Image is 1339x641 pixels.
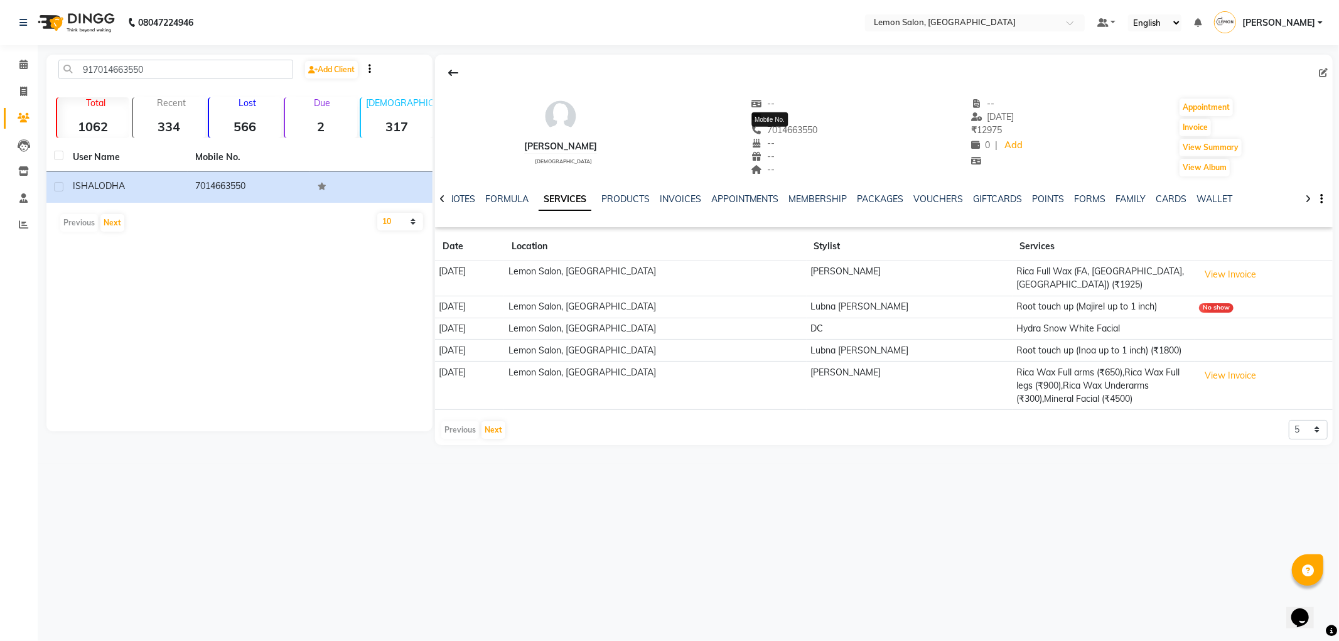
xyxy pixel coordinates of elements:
strong: 317 [361,119,433,134]
th: Stylist [807,232,1013,261]
strong: 1062 [57,119,129,134]
span: -- [751,137,775,149]
button: View Invoice [1199,265,1262,284]
span: 0 [971,139,990,151]
td: Root touch up (Inoa up to 1 inch) (₹1800) [1013,340,1195,362]
span: 12975 [971,124,1002,136]
td: [PERSON_NAME] [807,261,1013,296]
button: Next [100,214,124,232]
strong: 334 [133,119,205,134]
td: Lemon Salon, [GEOGRAPHIC_DATA] [504,296,806,318]
a: MEMBERSHIP [789,193,847,205]
span: -- [751,98,775,109]
span: [PERSON_NAME] [1242,16,1315,30]
p: Lost [214,97,281,109]
td: Rica Full Wax (FA, [GEOGRAPHIC_DATA], [GEOGRAPHIC_DATA]) (₹1925) [1013,261,1195,296]
img: Jenny Shah [1214,11,1236,33]
button: View Summary [1180,139,1242,156]
div: Back to Client [440,61,466,85]
a: FORMS [1075,193,1106,205]
button: Appointment [1180,99,1233,116]
span: [DEMOGRAPHIC_DATA] [535,158,592,164]
div: No show [1199,303,1234,313]
span: -- [971,98,995,109]
td: [PERSON_NAME] [807,362,1013,410]
a: NOTES [447,193,475,205]
span: ISHA [73,180,94,191]
th: User Name [65,143,188,172]
button: Next [481,421,505,439]
th: Location [504,232,806,261]
td: Root touch up (Majirel up to 1 inch) [1013,296,1195,318]
a: APPOINTMENTS [711,193,779,205]
b: 08047224946 [138,5,193,40]
strong: 566 [209,119,281,134]
td: [DATE] [435,261,505,296]
span: [DATE] [971,111,1014,122]
td: Rica Wax Full arms (₹650),Rica Wax Full legs (₹900),Rica Wax Underarms (₹300),Mineral Facial (₹4500) [1013,362,1195,410]
td: Lemon Salon, [GEOGRAPHIC_DATA] [504,340,806,362]
a: CARDS [1156,193,1187,205]
input: Search by Name/Mobile/Email/Code [58,60,293,79]
a: FORMULA [485,193,529,205]
td: Lemon Salon, [GEOGRAPHIC_DATA] [504,318,806,340]
div: [PERSON_NAME] [524,140,597,153]
span: LODHA [94,180,125,191]
a: SERVICES [539,188,591,211]
img: logo [32,5,118,40]
a: INVOICES [660,193,701,205]
a: FAMILY [1116,193,1146,205]
a: Add Client [305,61,358,78]
td: [DATE] [435,362,505,410]
p: Total [62,97,129,109]
button: View Invoice [1199,366,1262,385]
iframe: chat widget [1286,591,1326,628]
a: WALLET [1197,193,1233,205]
span: -- [751,151,775,162]
a: PACKAGES [858,193,904,205]
td: [DATE] [435,340,505,362]
td: [DATE] [435,296,505,318]
th: Date [435,232,505,261]
img: avatar [542,97,579,135]
a: GIFTCARDS [974,193,1023,205]
span: ₹ [971,124,977,136]
a: Add [1003,137,1024,154]
th: Mobile No. [188,143,310,172]
a: POINTS [1033,193,1065,205]
td: DC [807,318,1013,340]
td: 7014663550 [188,172,310,203]
td: Lubna [PERSON_NAME] [807,340,1013,362]
a: PRODUCTS [601,193,650,205]
p: [DEMOGRAPHIC_DATA] [366,97,433,109]
td: Lemon Salon, [GEOGRAPHIC_DATA] [504,261,806,296]
div: Mobile No. [751,112,788,126]
td: Hydra Snow White Facial [1013,318,1195,340]
td: [DATE] [435,318,505,340]
th: Services [1013,232,1195,261]
td: Lubna [PERSON_NAME] [807,296,1013,318]
p: Due [288,97,357,109]
span: | [995,139,998,152]
button: Invoice [1180,119,1211,136]
td: Lemon Salon, [GEOGRAPHIC_DATA] [504,362,806,410]
button: View Album [1180,159,1230,176]
strong: 2 [285,119,357,134]
a: VOUCHERS [914,193,964,205]
p: Recent [138,97,205,109]
span: -- [751,164,775,175]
